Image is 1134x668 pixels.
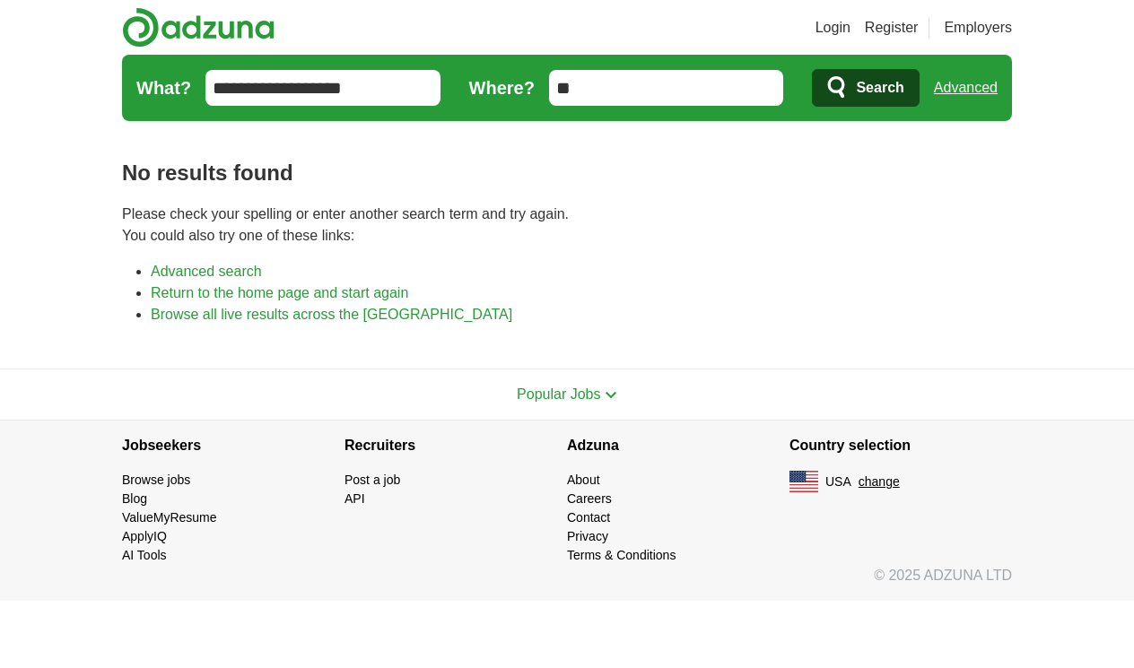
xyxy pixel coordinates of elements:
[122,548,167,562] a: AI Tools
[789,421,1012,471] h4: Country selection
[517,386,600,402] span: Popular Jobs
[812,69,919,107] button: Search
[944,17,1012,39] a: Employers
[567,510,610,525] a: Contact
[108,565,1026,601] div: © 2025 ADZUNA LTD
[816,17,850,39] a: Login
[567,548,676,562] a: Terms & Conditions
[825,473,851,491] span: USA
[865,17,919,39] a: Register
[567,529,608,543] a: Privacy
[122,529,167,543] a: ApplyIQ
[567,491,612,506] a: Careers
[345,473,400,487] a: Post a job
[567,473,600,487] a: About
[856,70,903,106] span: Search
[122,7,275,48] img: Adzuna logo
[136,74,191,101] label: What?
[122,473,190,487] a: Browse jobs
[934,70,998,106] a: Advanced
[151,285,408,300] a: Return to the home page and start again
[345,491,365,506] a: API
[151,307,512,322] a: Browse all live results across the [GEOGRAPHIC_DATA]
[122,204,1012,247] p: Please check your spelling or enter another search term and try again. You could also try one of ...
[122,491,147,506] a: Blog
[151,264,262,279] a: Advanced search
[469,74,535,101] label: Where?
[859,473,900,491] button: change
[122,157,1012,189] h1: No results found
[789,471,818,492] img: US flag
[122,510,217,525] a: ValueMyResume
[605,391,617,399] img: toggle icon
